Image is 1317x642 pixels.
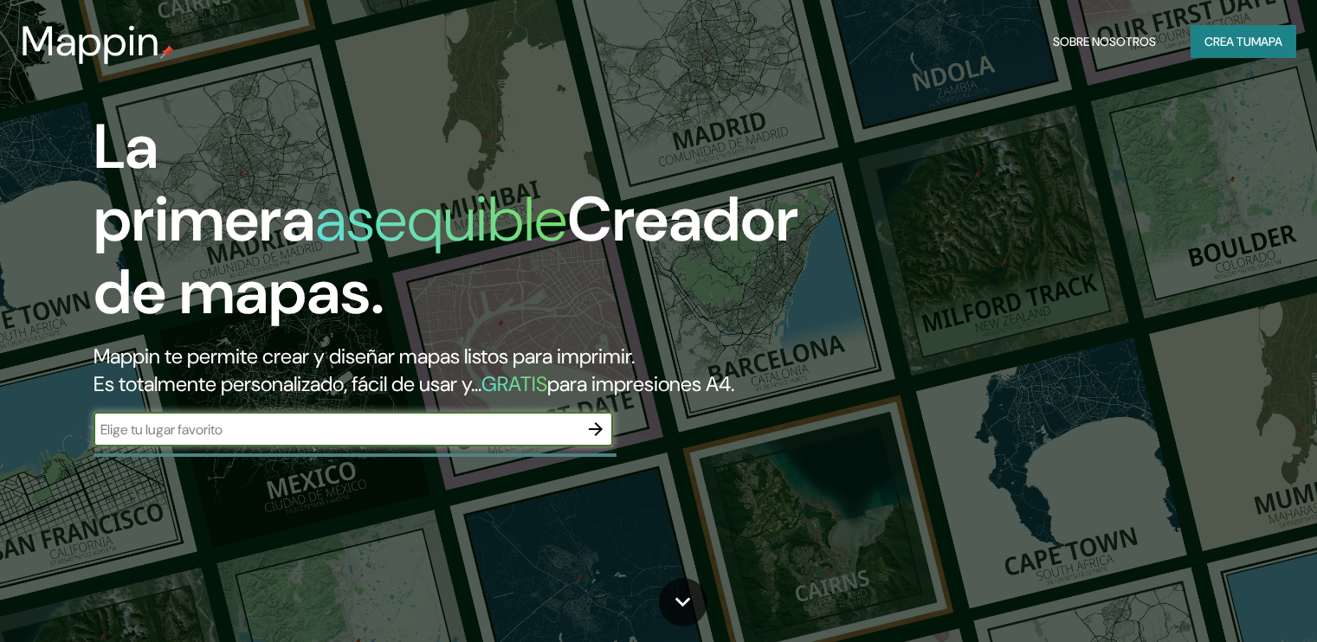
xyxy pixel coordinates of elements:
[481,370,547,397] font: GRATIS
[94,106,315,260] font: La primera
[160,45,174,59] img: pin de mapeo
[547,370,734,397] font: para impresiones A4.
[94,370,481,397] font: Es totalmente personalizado, fácil de usar y...
[1191,25,1296,58] button: Crea tumapa
[94,179,798,332] font: Creador de mapas.
[94,343,635,369] font: Mappin te permite crear y diseñar mapas listos para imprimir.
[21,14,160,68] font: Mappin
[94,420,578,440] input: Elige tu lugar favorito
[1053,34,1156,49] font: Sobre nosotros
[1251,34,1282,49] font: mapa
[315,179,567,260] font: asequible
[1046,25,1163,58] button: Sobre nosotros
[1204,34,1251,49] font: Crea tu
